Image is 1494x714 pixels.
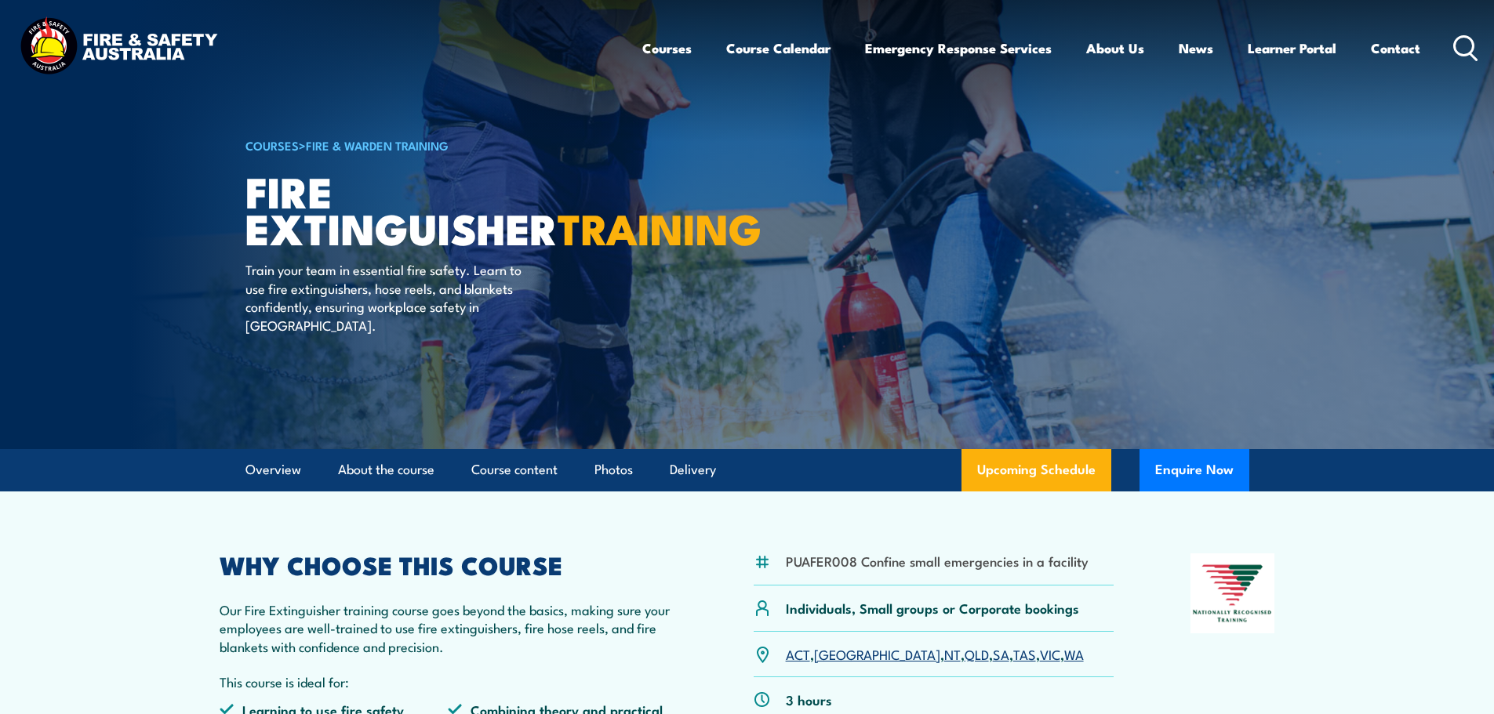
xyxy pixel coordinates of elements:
[944,644,961,663] a: NT
[642,27,692,69] a: Courses
[726,27,831,69] a: Course Calendar
[1140,449,1249,491] button: Enquire Now
[1086,27,1144,69] a: About Us
[786,552,1089,570] li: PUAFER008 Confine small emergencies in a facility
[1190,553,1275,633] img: Nationally Recognised Training logo.
[965,644,989,663] a: QLD
[306,136,449,154] a: Fire & Warden Training
[594,449,633,491] a: Photos
[338,449,434,491] a: About the course
[220,600,678,655] p: Our Fire Extinguisher training course goes beyond the basics, making sure your employees are well...
[220,672,678,690] p: This course is ideal for:
[865,27,1052,69] a: Emergency Response Services
[245,172,633,245] h1: Fire Extinguisher
[993,644,1009,663] a: SA
[220,553,678,575] h2: WHY CHOOSE THIS COURSE
[1248,27,1336,69] a: Learner Portal
[245,260,532,334] p: Train your team in essential fire safety. Learn to use fire extinguishers, hose reels, and blanke...
[1371,27,1420,69] a: Contact
[1040,644,1060,663] a: VIC
[1179,27,1213,69] a: News
[786,690,832,709] p: 3 hours
[786,644,810,663] a: ACT
[1013,644,1036,663] a: TAS
[471,449,558,491] a: Course content
[1064,644,1084,663] a: WA
[245,449,301,491] a: Overview
[786,645,1084,663] p: , , , , , , ,
[670,449,716,491] a: Delivery
[786,599,1079,617] p: Individuals, Small groups or Corporate bookings
[961,449,1111,491] a: Upcoming Schedule
[245,136,633,154] h6: >
[814,644,940,663] a: [GEOGRAPHIC_DATA]
[245,136,299,154] a: COURSES
[558,194,762,259] strong: TRAINING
